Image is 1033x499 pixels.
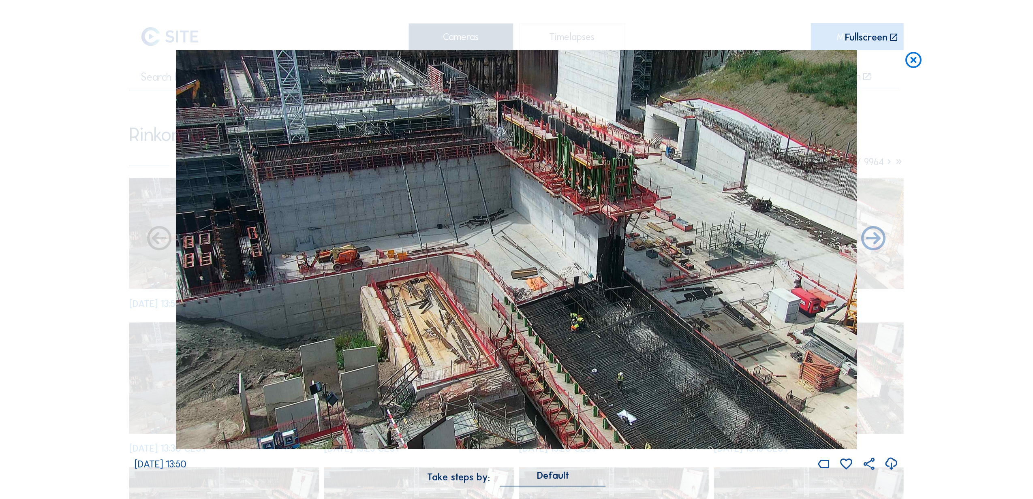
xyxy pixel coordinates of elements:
div: Fullscreen [845,32,888,43]
img: Image [176,50,857,450]
div: Default [500,472,606,486]
i: Back [859,225,888,254]
div: Default [537,472,569,479]
i: Forward [145,225,174,254]
span: [DATE] 13:50 [135,458,186,470]
div: Take steps by: [427,472,490,482]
